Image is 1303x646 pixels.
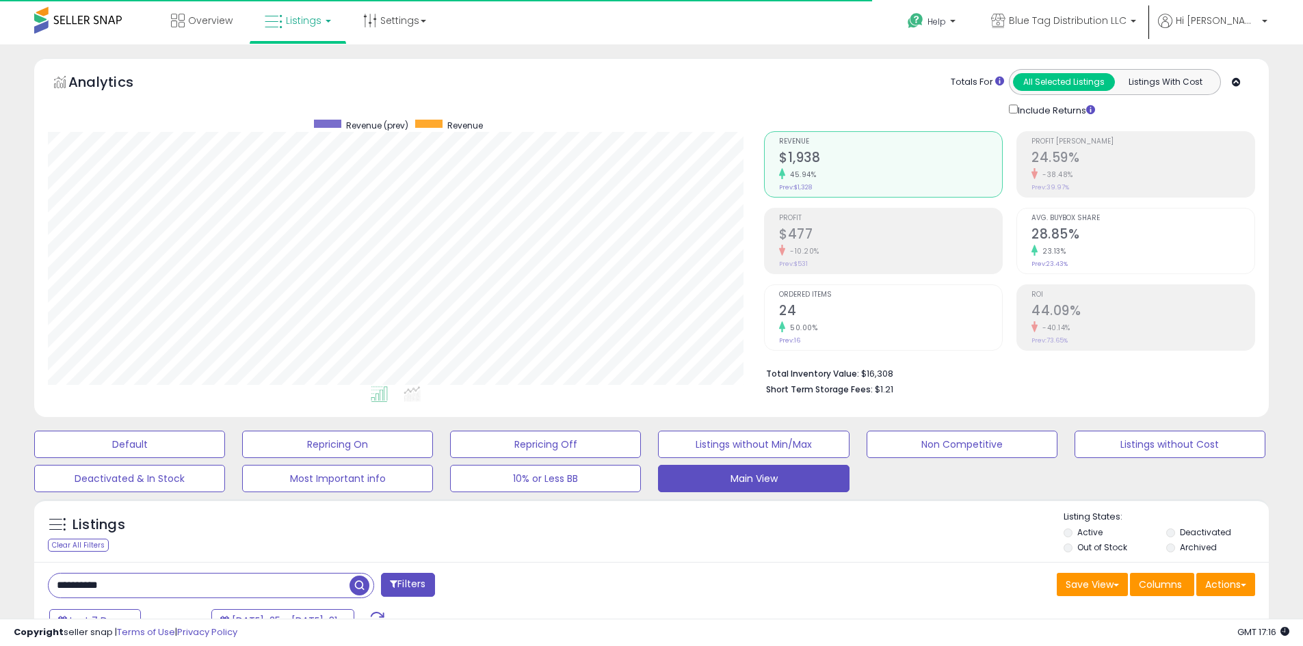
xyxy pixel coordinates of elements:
[907,12,924,29] i: Get Help
[1237,625,1289,638] span: 2025-08-11 17:16 GMT
[779,215,1002,222] span: Profit
[766,368,859,379] b: Total Inventory Value:
[1031,260,1068,268] small: Prev: 23.43%
[286,14,321,27] span: Listings
[49,609,141,632] button: Last 7 Days
[1013,73,1115,91] button: All Selected Listings
[785,246,819,256] small: -10.20%
[1031,138,1254,146] span: Profit [PERSON_NAME]
[766,364,1245,381] li: $16,308
[779,183,812,191] small: Prev: $1,328
[1176,14,1258,27] span: Hi [PERSON_NAME]
[1031,226,1254,245] h2: 28.85%
[232,614,337,628] span: [DATE]-25 - [DATE]-31
[1064,511,1269,524] p: Listing States:
[450,465,641,492] button: 10% or Less BB
[875,383,893,396] span: $1.21
[1038,170,1073,180] small: -38.48%
[779,303,1002,321] h2: 24
[1038,323,1070,333] small: -40.14%
[1077,541,1127,553] label: Out of Stock
[143,615,206,628] span: Compared to:
[1031,215,1254,222] span: Avg. Buybox Share
[68,72,160,95] h5: Analytics
[14,625,64,638] strong: Copyright
[951,76,1004,89] div: Totals For
[346,120,408,131] span: Revenue (prev)
[1139,578,1182,591] span: Columns
[999,102,1111,118] div: Include Returns
[48,539,109,552] div: Clear All Filters
[242,431,433,458] button: Repricing On
[1130,573,1194,596] button: Columns
[1077,526,1103,538] label: Active
[177,625,237,638] a: Privacy Policy
[1180,541,1217,553] label: Archived
[779,336,800,345] small: Prev: 16
[1009,14,1127,27] span: Blue Tag Distribution LLC
[785,323,817,333] small: 50.00%
[117,625,175,638] a: Terms of Use
[779,291,1002,299] span: Ordered Items
[242,465,433,492] button: Most Important info
[188,14,233,27] span: Overview
[1075,431,1265,458] button: Listings without Cost
[1031,336,1068,345] small: Prev: 73.65%
[897,2,969,44] a: Help
[1031,183,1069,191] small: Prev: 39.97%
[867,431,1057,458] button: Non Competitive
[381,573,434,597] button: Filters
[658,431,849,458] button: Listings without Min/Max
[1158,14,1267,44] a: Hi [PERSON_NAME]
[34,431,225,458] button: Default
[447,120,483,131] span: Revenue
[1038,246,1066,256] small: 23.13%
[70,614,124,628] span: Last 7 Days
[1031,150,1254,168] h2: 24.59%
[14,626,237,639] div: seller snap | |
[779,226,1002,245] h2: $477
[34,465,225,492] button: Deactivated & In Stock
[927,16,946,27] span: Help
[1196,573,1255,596] button: Actions
[1057,573,1128,596] button: Save View
[779,260,808,268] small: Prev: $531
[73,515,125,535] h5: Listings
[450,431,641,458] button: Repricing Off
[766,383,873,395] b: Short Term Storage Fees:
[785,170,816,180] small: 45.94%
[779,138,1002,146] span: Revenue
[1180,526,1231,538] label: Deactivated
[1114,73,1216,91] button: Listings With Cost
[658,465,849,492] button: Main View
[779,150,1002,168] h2: $1,938
[1031,291,1254,299] span: ROI
[1031,303,1254,321] h2: 44.09%
[211,609,354,632] button: [DATE]-25 - [DATE]-31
